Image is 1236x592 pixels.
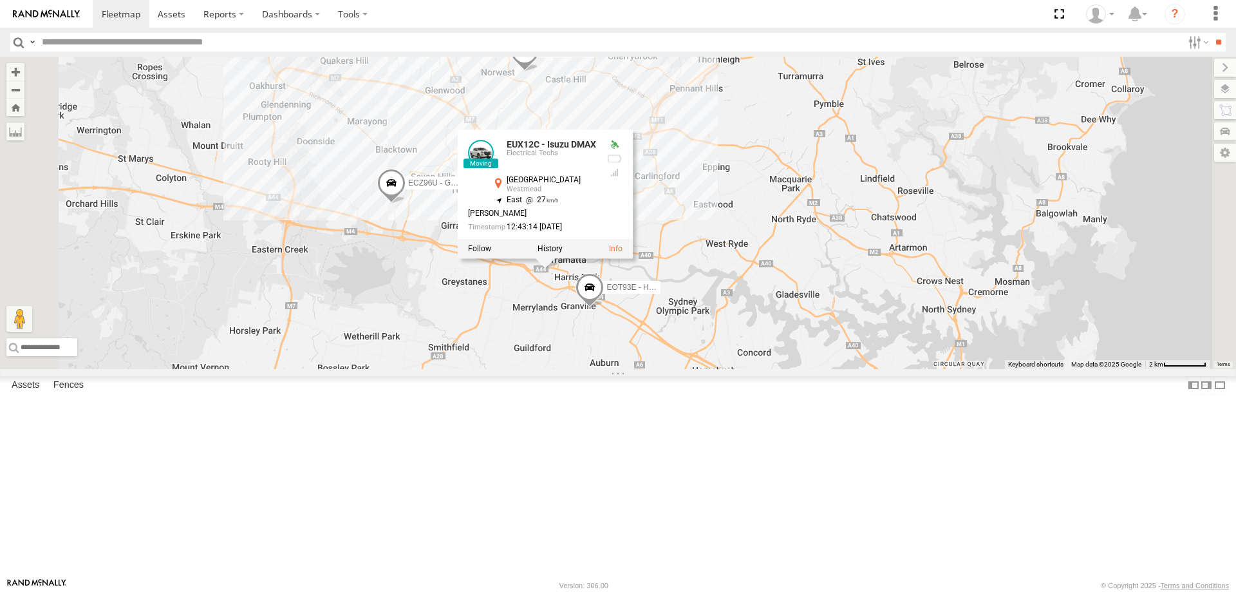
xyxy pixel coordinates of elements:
[607,167,623,178] div: GSM Signal = 4
[606,282,664,291] span: EOT93E - HiAce
[1101,582,1229,589] div: © Copyright 2025 -
[507,149,597,157] div: Electrical Techs
[6,99,24,116] button: Zoom Home
[559,582,608,589] div: Version: 306.00
[13,10,80,19] img: rand-logo.svg
[1145,360,1210,369] button: Map Scale: 2 km per 63 pixels
[408,178,481,187] span: ECZ96U - Great Wall
[1214,144,1236,162] label: Map Settings
[6,81,24,99] button: Zoom out
[507,186,597,193] div: Westmead
[607,153,623,164] div: No battery health information received from this device.
[507,176,597,184] div: [GEOGRAPHIC_DATA]
[1008,360,1063,369] button: Keyboard shortcuts
[609,245,623,254] a: View Asset Details
[1081,5,1119,24] div: Tom Tozer
[468,245,491,254] label: Realtime tracking of Asset
[1165,4,1185,24] i: ?
[1149,361,1163,368] span: 2 km
[47,376,90,394] label: Fences
[6,306,32,332] button: Drag Pegman onto the map to open Street View
[7,579,66,592] a: Visit our Website
[5,376,46,394] label: Assets
[1187,376,1200,395] label: Dock Summary Table to the Left
[468,223,597,231] div: Date/time of location update
[1200,376,1213,395] label: Dock Summary Table to the Right
[468,209,597,218] div: [PERSON_NAME]
[27,33,37,52] label: Search Query
[1183,33,1211,52] label: Search Filter Options
[1217,362,1230,367] a: Terms (opens in new tab)
[6,122,24,140] label: Measure
[6,63,24,81] button: Zoom in
[507,139,596,149] a: EUX12C - Isuzu DMAX
[538,245,563,254] label: View Asset History
[1213,376,1226,395] label: Hide Summary Table
[507,195,522,204] span: East
[1071,361,1141,368] span: Map data ©2025 Google
[1161,582,1229,589] a: Terms and Conditions
[607,140,623,150] div: Valid GPS Fix
[468,140,494,166] a: View Asset Details
[522,195,559,204] span: 27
